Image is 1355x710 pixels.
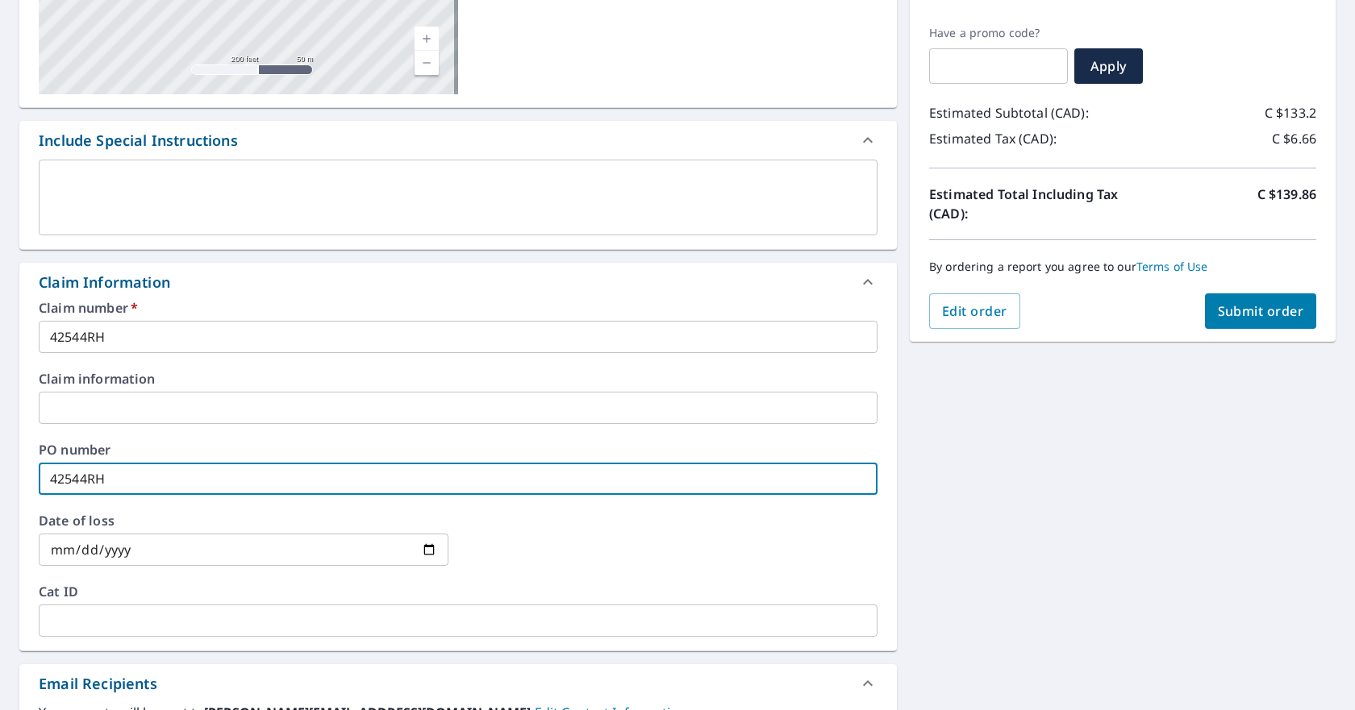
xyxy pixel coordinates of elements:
p: Estimated Tax (CAD): [929,129,1123,148]
p: Estimated Total Including Tax (CAD): [929,185,1123,223]
button: Submit order [1205,293,1317,329]
p: C $139.86 [1257,185,1316,223]
a: Terms of Use [1136,259,1208,274]
label: Claim information [39,372,878,385]
p: Estimated Subtotal (CAD): [929,103,1123,122]
p: C $6.66 [1272,129,1316,148]
span: Submit order [1218,302,1304,320]
a: Current Level 17, Zoom Out [415,51,439,75]
span: Apply [1087,57,1130,75]
label: Cat ID [39,585,878,598]
div: Email Recipients [39,673,157,695]
button: Apply [1074,48,1143,84]
div: Include Special Instructions [39,130,238,152]
button: Edit order [929,293,1020,329]
a: Current Level 17, Zoom In [415,27,439,51]
p: C $133.2 [1265,103,1316,122]
div: Claim Information [19,263,897,301]
div: Email Recipients [19,664,897,703]
div: Claim Information [39,272,170,293]
span: Edit order [942,302,1007,320]
p: By ordering a report you agree to our [929,260,1316,274]
div: Include Special Instructions [19,121,897,160]
label: Date of loss [39,514,448,527]
label: Claim number [39,301,878,314]
label: Have a promo code? [929,26,1068,40]
label: PO number [39,443,878,456]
